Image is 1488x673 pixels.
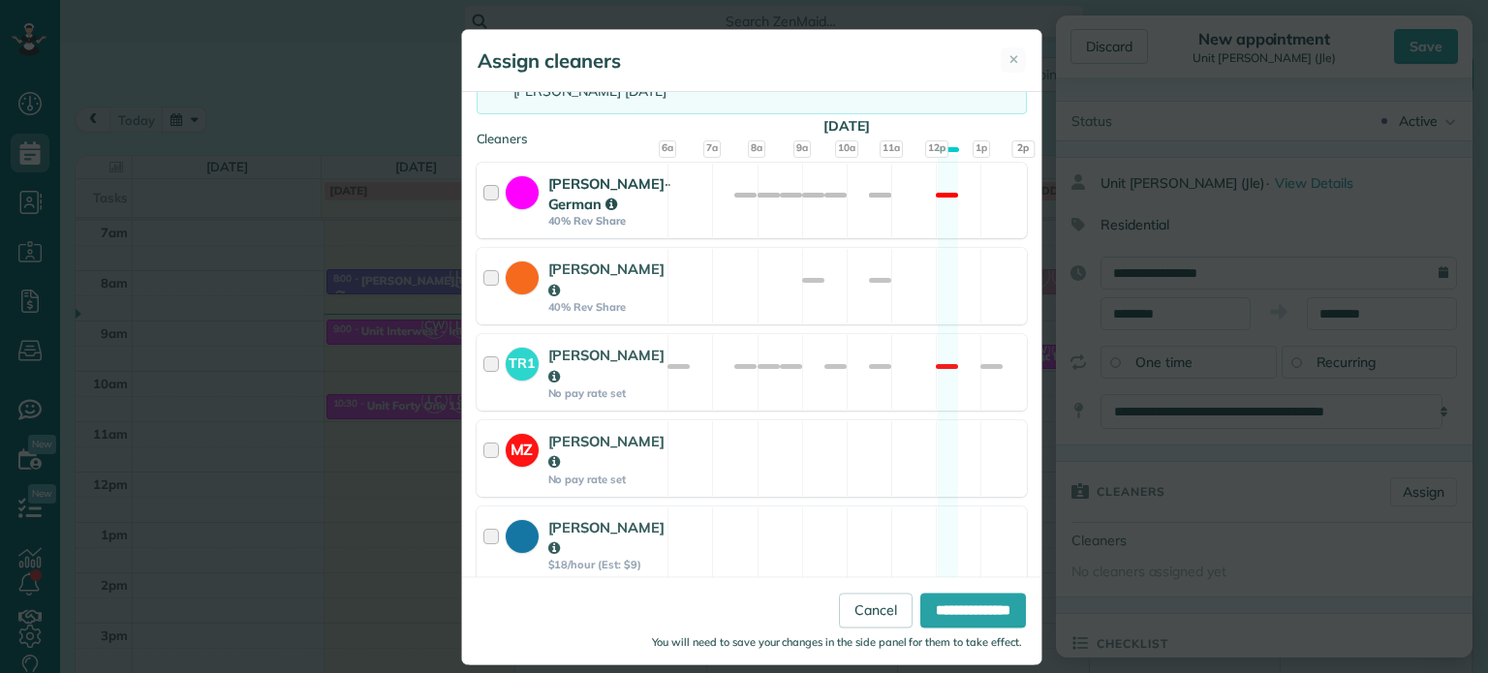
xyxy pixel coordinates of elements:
[548,386,666,400] strong: No pay rate set
[548,214,670,228] strong: 40% Rev Share
[548,432,666,471] strong: [PERSON_NAME]
[548,558,666,571] strong: $18/hour (Est: $9)
[477,130,1027,136] div: Cleaners
[506,434,539,461] strong: MZ
[548,300,666,314] strong: 40% Rev Share
[548,346,666,384] strong: [PERSON_NAME]
[1008,50,1019,69] span: ✕
[548,518,666,557] strong: [PERSON_NAME]
[506,348,539,374] strong: TR1
[548,260,666,298] strong: [PERSON_NAME]
[548,473,666,486] strong: No pay rate set
[839,594,913,628] a: Cancel
[652,636,1022,650] small: You will need to save your changes in the side panel for them to take effect.
[548,174,670,213] strong: [PERSON_NAME]-German
[478,47,621,75] h5: Assign cleaners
